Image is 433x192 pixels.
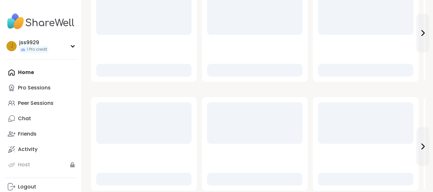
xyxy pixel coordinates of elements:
[5,111,77,126] a: Chat
[5,142,77,157] a: Activity
[19,39,48,46] div: jss9929
[5,96,77,111] a: Peer Sessions
[5,10,77,33] img: ShareWell Nav Logo
[18,100,54,107] div: Peer Sessions
[27,47,47,52] span: 1 Pro credit
[5,157,77,172] a: Host
[18,130,37,138] div: Friends
[5,126,77,142] a: Friends
[18,146,37,153] div: Activity
[10,42,13,50] span: j
[18,161,30,168] div: Host
[18,183,36,190] div: Logout
[5,80,77,96] a: Pro Sessions
[18,84,51,91] div: Pro Sessions
[18,115,31,122] div: Chat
